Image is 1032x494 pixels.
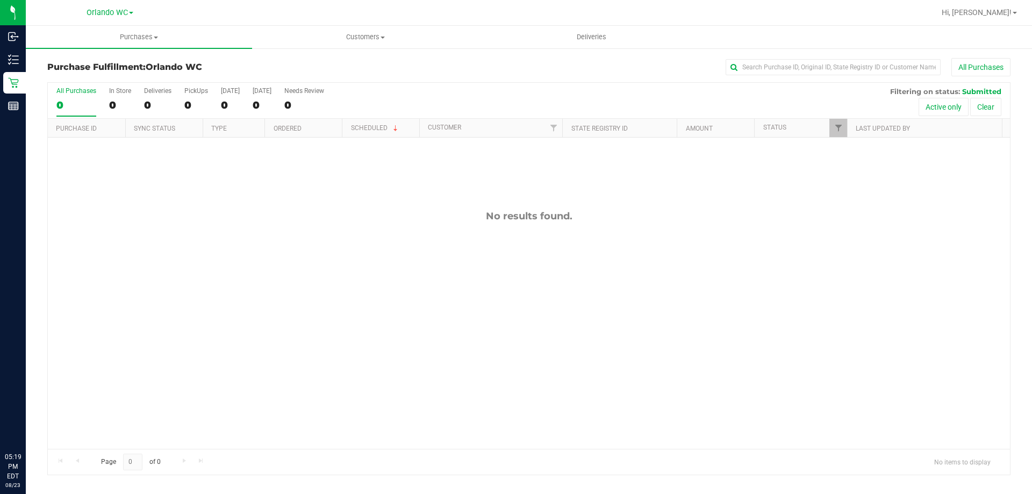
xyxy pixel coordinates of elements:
[919,98,969,116] button: Active only
[211,125,227,132] a: Type
[26,26,252,48] a: Purchases
[5,452,21,481] p: 05:19 PM EDT
[571,125,628,132] a: State Registry ID
[11,408,43,440] iframe: Resource center
[109,99,131,111] div: 0
[134,125,175,132] a: Sync Status
[252,26,478,48] a: Customers
[686,125,713,132] a: Amount
[284,87,324,95] div: Needs Review
[56,125,97,132] a: Purchase ID
[146,62,202,72] span: Orlando WC
[48,210,1010,222] div: No results found.
[890,87,960,96] span: Filtering on status:
[926,454,999,470] span: No items to display
[274,125,302,132] a: Ordered
[544,119,562,137] a: Filter
[221,87,240,95] div: [DATE]
[87,8,128,17] span: Orlando WC
[951,58,1010,76] button: All Purchases
[26,32,252,42] span: Purchases
[56,99,96,111] div: 0
[962,87,1001,96] span: Submitted
[253,99,271,111] div: 0
[92,454,169,470] span: Page of 0
[253,32,478,42] span: Customers
[284,99,324,111] div: 0
[428,124,461,131] a: Customer
[184,99,208,111] div: 0
[8,101,19,111] inline-svg: Reports
[47,62,368,72] h3: Purchase Fulfillment:
[856,125,910,132] a: Last Updated By
[763,124,786,131] a: Status
[8,77,19,88] inline-svg: Retail
[351,124,400,132] a: Scheduled
[8,31,19,42] inline-svg: Inbound
[829,119,847,137] a: Filter
[942,8,1012,17] span: Hi, [PERSON_NAME]!
[726,59,941,75] input: Search Purchase ID, Original ID, State Registry ID or Customer Name...
[109,87,131,95] div: In Store
[5,481,21,489] p: 08/23
[253,87,271,95] div: [DATE]
[221,99,240,111] div: 0
[184,87,208,95] div: PickUps
[562,32,621,42] span: Deliveries
[144,99,171,111] div: 0
[32,406,45,419] iframe: Resource center unread badge
[56,87,96,95] div: All Purchases
[478,26,705,48] a: Deliveries
[8,54,19,65] inline-svg: Inventory
[970,98,1001,116] button: Clear
[144,87,171,95] div: Deliveries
